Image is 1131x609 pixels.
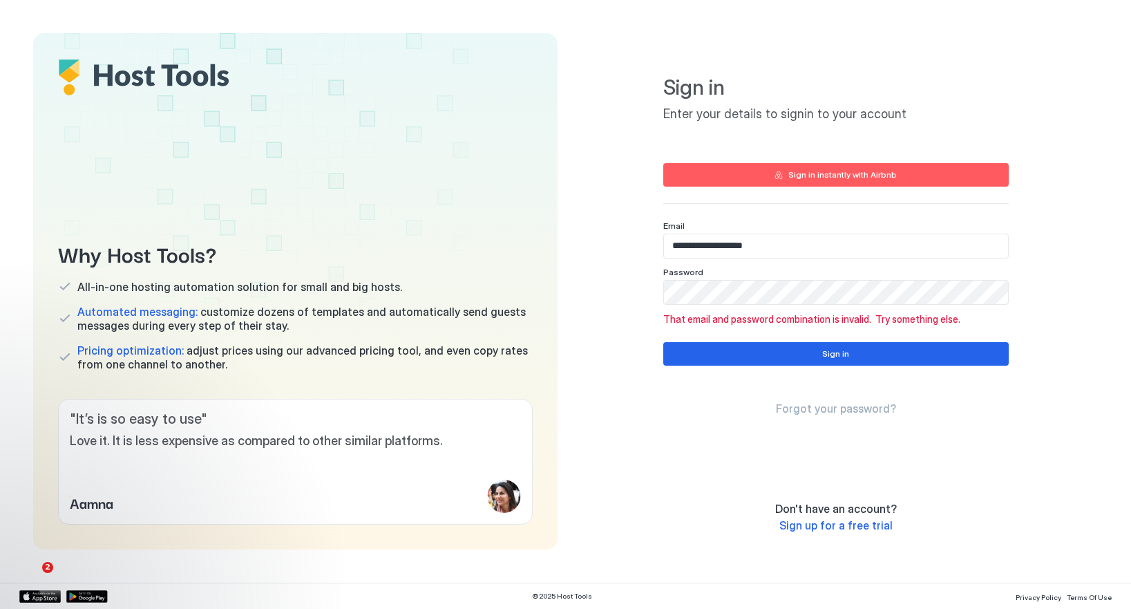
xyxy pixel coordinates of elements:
[77,305,198,319] span: Automated messaging:
[663,267,703,277] span: Password
[77,344,184,357] span: Pricing optimization:
[663,163,1009,187] button: Sign in instantly with Airbnb
[70,433,521,449] span: Love it. It is less expensive as compared to other similar platforms.
[775,502,897,516] span: Don't have an account?
[58,238,533,269] span: Why Host Tools?
[77,305,533,332] span: customize dozens of templates and automatically send guests messages during every step of their s...
[1016,589,1061,603] a: Privacy Policy
[779,518,893,532] span: Sign up for a free trial
[822,348,849,360] div: Sign in
[664,234,1008,258] input: Input Field
[70,411,521,428] span: " It’s is so easy to use "
[14,562,47,595] iframe: Intercom live chat
[42,562,53,573] span: 2
[66,590,108,603] a: Google Play Store
[663,342,1009,366] button: Sign in
[776,402,896,415] span: Forgot your password?
[1067,593,1112,601] span: Terms Of Use
[788,169,897,181] div: Sign in instantly with Airbnb
[1016,593,1061,601] span: Privacy Policy
[77,344,533,371] span: adjust prices using our advanced pricing tool, and even copy rates from one channel to another.
[77,280,402,294] span: All-in-one hosting automation solution for small and big hosts.
[663,106,1009,122] span: Enter your details to signin to your account
[1067,589,1112,603] a: Terms Of Use
[776,402,896,416] a: Forgot your password?
[663,221,685,231] span: Email
[663,75,1009,101] span: Sign in
[532,592,592,601] span: © 2025 Host Tools
[10,475,287,572] iframe: Intercom notifications message
[19,590,61,603] a: App Store
[488,480,521,513] div: profile
[663,313,1009,326] span: That email and password combination is invalid. Try something else.
[779,518,893,533] a: Sign up for a free trial
[664,281,1008,304] input: Input Field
